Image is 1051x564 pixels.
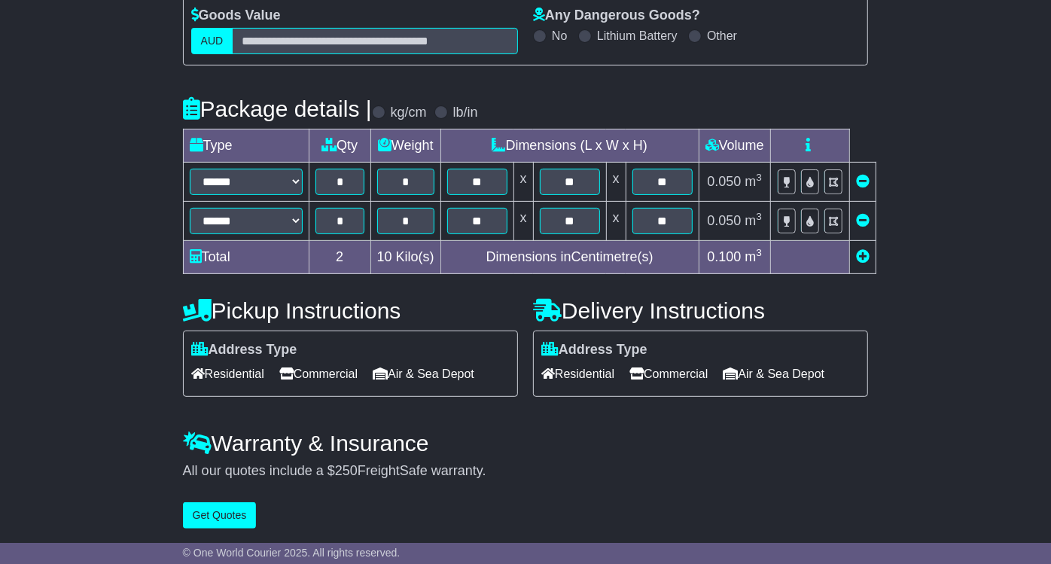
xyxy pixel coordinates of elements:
a: Remove this item [856,174,870,189]
span: 0.050 [707,174,741,189]
td: x [513,163,533,202]
label: lb/in [453,105,478,121]
a: Add new item [856,249,870,264]
td: Volume [699,130,770,163]
label: Lithium Battery [597,29,678,43]
span: 0.100 [707,249,741,264]
span: Air & Sea Depot [373,362,474,386]
span: Commercial [279,362,358,386]
span: © One World Courier 2025. All rights reserved. [183,547,401,559]
td: Type [183,130,309,163]
span: m [745,174,763,189]
td: x [606,202,626,241]
label: Other [707,29,737,43]
label: Address Type [541,342,647,358]
a: Remove this item [856,213,870,228]
label: AUD [191,28,233,54]
span: 0.050 [707,213,741,228]
h4: Delivery Instructions [533,298,868,323]
sup: 3 [757,172,763,183]
button: Get Quotes [183,502,257,529]
span: m [745,213,763,228]
label: Goods Value [191,8,281,24]
label: No [552,29,567,43]
span: 10 [377,249,392,264]
td: x [513,202,533,241]
label: kg/cm [391,105,427,121]
span: Air & Sea Depot [724,362,825,386]
sup: 3 [757,247,763,258]
label: Address Type [191,342,297,358]
span: Residential [191,362,264,386]
span: m [745,249,763,264]
sup: 3 [757,211,763,222]
h4: Package details | [183,96,372,121]
span: Commercial [629,362,708,386]
td: Dimensions in Centimetre(s) [440,241,699,274]
td: Kilo(s) [370,241,440,274]
label: Any Dangerous Goods? [533,8,700,24]
td: Qty [309,130,370,163]
td: 2 [309,241,370,274]
td: Total [183,241,309,274]
td: Dimensions (L x W x H) [440,130,699,163]
h4: Warranty & Insurance [183,431,869,456]
span: 250 [335,463,358,478]
h4: Pickup Instructions [183,298,518,323]
div: All our quotes include a $ FreightSafe warranty. [183,463,869,480]
td: x [606,163,626,202]
span: Residential [541,362,614,386]
td: Weight [370,130,440,163]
